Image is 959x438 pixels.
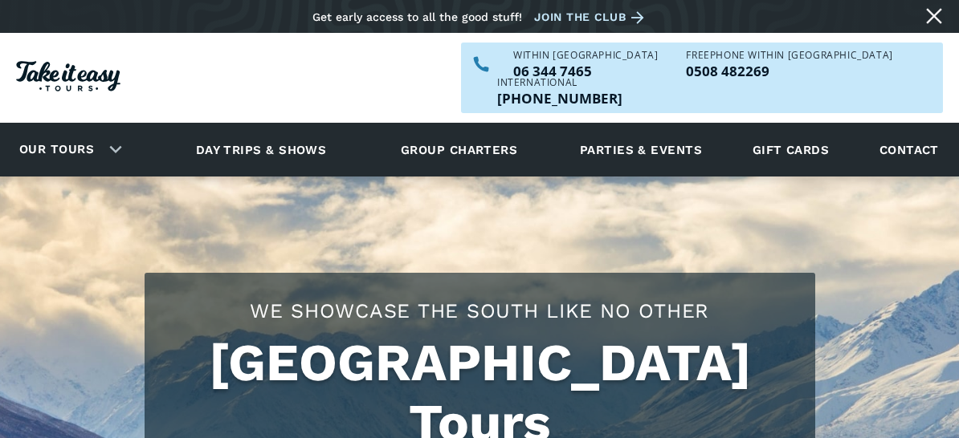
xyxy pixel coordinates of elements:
a: Call us within NZ on 063447465 [513,64,658,78]
div: Freephone WITHIN [GEOGRAPHIC_DATA] [686,51,892,60]
a: Homepage [16,53,120,103]
a: Close message [921,3,947,29]
a: Call us outside of NZ on +6463447465 [497,91,622,105]
p: 06 344 7465 [513,64,658,78]
a: Call us freephone within NZ on 0508482269 [686,64,892,78]
p: 0508 482269 [686,64,892,78]
a: Contact [871,128,947,172]
h2: We showcase the south like no other [161,297,799,325]
a: Gift cards [745,128,838,172]
a: Join the club [534,7,650,27]
p: [PHONE_NUMBER] [497,91,622,105]
img: Take it easy Tours logo [16,61,120,91]
a: Group charters [381,128,537,172]
div: International [497,78,622,87]
div: WITHIN [GEOGRAPHIC_DATA] [513,51,658,60]
div: Get early access to all the good stuff! [312,10,522,23]
a: Day trips & shows [176,128,347,172]
a: Parties & events [572,128,710,172]
a: Our tours [7,131,106,168]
